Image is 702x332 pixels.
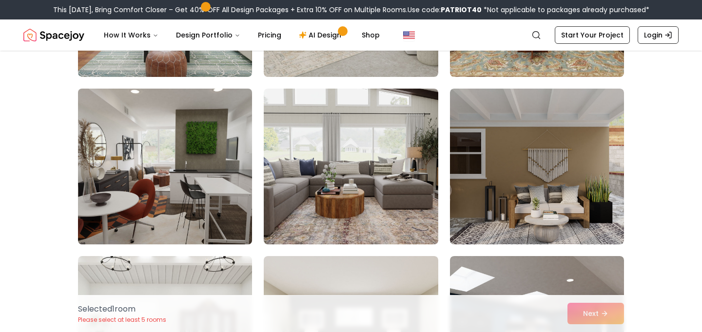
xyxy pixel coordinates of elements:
span: Use code: [408,5,482,15]
p: Selected 1 room [78,303,166,315]
img: United States [403,29,415,41]
a: Login [638,26,679,44]
button: Design Portfolio [168,25,248,45]
div: This [DATE], Bring Comfort Closer – Get 40% OFF All Design Packages + Extra 10% OFF on Multiple R... [53,5,649,15]
img: Room room-68 [264,89,438,244]
b: PATRIOT40 [441,5,482,15]
a: Shop [354,25,388,45]
a: AI Design [291,25,352,45]
button: How It Works [96,25,166,45]
a: Spacejoy [23,25,84,45]
a: Start Your Project [555,26,630,44]
a: Pricing [250,25,289,45]
img: Spacejoy Logo [23,25,84,45]
img: Room room-67 [74,85,256,248]
nav: Main [96,25,388,45]
span: *Not applicable to packages already purchased* [482,5,649,15]
p: Please select at least 5 rooms [78,316,166,324]
nav: Global [23,19,679,51]
img: Room room-69 [450,89,624,244]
